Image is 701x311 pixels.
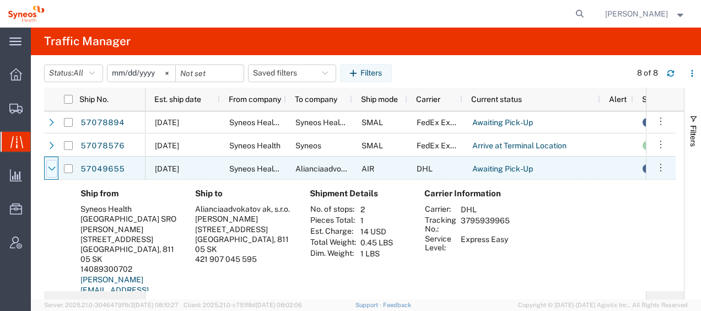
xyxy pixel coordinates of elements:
span: SMAL [362,141,383,150]
th: Pieces Total: [310,215,357,226]
div: 421 907 045 595 [195,254,292,264]
button: [PERSON_NAME] [605,7,686,20]
div: Alianciaadvokatov ak, s.r.o. [195,204,292,214]
span: 10/09/2025 [155,141,179,150]
span: Alianciaadvokatov ak, s.r.o. [295,164,390,173]
span: Ship mode [361,95,398,104]
a: Support [355,302,383,308]
input: Not set [176,65,244,82]
h4: Traffic Manager [44,28,131,55]
a: 57078894 [80,114,125,131]
span: Copyright © [DATE]-[DATE] Agistix Inc., All Rights Reserved [518,301,688,310]
td: 1 [357,215,397,226]
span: [DATE] 08:10:27 [134,302,179,308]
span: 10/13/2025 [155,118,179,127]
span: Syneos Health [229,141,281,150]
button: Status:All [44,65,103,82]
span: Carrier [416,95,440,104]
td: 1 LBS [357,248,397,259]
div: 14089300702 [80,264,177,274]
th: Est. Charge: [310,226,357,237]
h4: Ship to [195,189,292,199]
span: Syneos [295,141,321,150]
a: Arrive at Terminal Location [472,137,567,154]
th: Carrier: [424,204,457,215]
span: [DATE] 08:02:06 [256,302,302,308]
span: DHL [417,164,433,173]
span: Filters [689,125,698,147]
td: DHL [457,204,514,215]
td: Express Easy [457,234,514,253]
td: 14 USD [357,226,397,237]
a: 57049655 [80,160,125,178]
span: Alert [609,95,627,104]
h4: Ship from [80,189,177,199]
button: Filters [340,64,392,82]
span: FedEx Express [417,141,470,150]
span: Syneos Health Slovakia SRO [229,164,378,173]
span: Client: 2025.21.0-c751f8d [184,302,302,308]
span: FedEx Express [417,118,470,127]
div: [PERSON_NAME] [80,224,177,234]
span: Status [642,95,665,104]
a: Feedback [383,302,411,308]
td: 0.45 LBS [357,237,397,248]
td: 3795939965 [457,215,514,234]
div: [STREET_ADDRESS] [195,224,292,234]
div: Syneos Health [GEOGRAPHIC_DATA] SRO [80,204,177,224]
span: Est. ship date [154,95,201,104]
td: 2 [357,204,397,215]
a: Awaiting Pick-Up [472,160,533,178]
span: Syneos Health Clinical Spain [295,118,455,127]
div: [GEOGRAPHIC_DATA], 811 05 SK [80,244,177,264]
h4: Shipment Details [310,189,407,199]
img: logo [8,6,45,22]
span: Syneos Health / Anna Marmajewska [229,118,349,127]
div: [GEOGRAPHIC_DATA], 811 05 SK [195,234,292,254]
th: Dim. Weight: [310,248,357,259]
div: 8 of 8 [637,67,658,79]
a: 57078576 [80,137,125,154]
th: No. of stops: [310,204,357,215]
span: All [73,68,83,77]
span: Igor Lopez Campayo [605,8,668,20]
th: Service Level: [424,234,457,253]
a: Awaiting Pick-Up [472,114,533,131]
input: Not set [107,65,175,82]
span: Server: 2025.21.0-3046479f1b3 [44,302,179,308]
span: 10/07/2025 [155,164,179,173]
th: Tracking No.: [424,215,457,234]
span: From company [229,95,281,104]
div: [STREET_ADDRESS] [80,234,177,244]
div: [PERSON_NAME] [195,214,292,224]
button: Saved filters [248,65,336,82]
span: SMAL [362,118,383,127]
span: To company [295,95,337,104]
th: Total Weight: [310,237,357,248]
span: AIR [362,164,374,173]
span: Ship No. [79,95,109,104]
span: Current status [471,95,522,104]
h4: Carrier Information [424,189,513,199]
